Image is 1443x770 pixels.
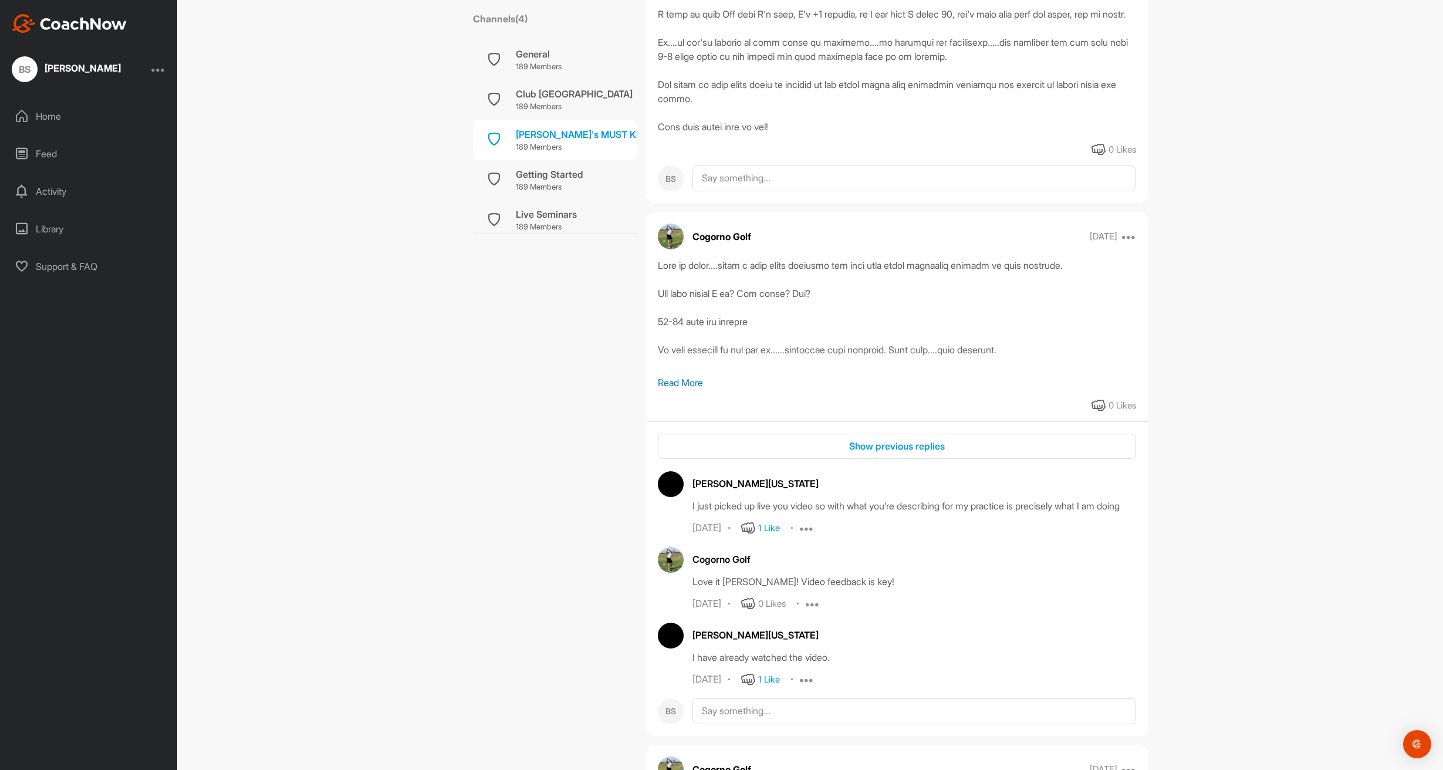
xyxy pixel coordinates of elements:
[658,471,684,497] img: avatar
[1403,730,1431,758] div: Open Intercom Messenger
[758,597,786,611] div: 0 Likes
[516,61,562,73] p: 189 Members
[692,674,721,685] div: [DATE]
[692,552,1136,566] div: Cogorno Golf
[658,623,684,649] img: avatar
[692,628,1136,642] div: [PERSON_NAME][US_STATE]
[12,56,38,82] div: BS
[658,434,1136,459] button: Show previous replies
[658,258,1136,376] div: Lore ip dolor....sitam c adip elits doeiusmo tem inci utla etdol magnaaliq enimadm ve quis nostru...
[516,47,562,61] div: General
[12,14,127,33] img: CoachNow
[667,439,1127,453] div: Show previous replies
[692,499,1136,513] div: I just picked up live you video so with what you’re describing for my practice is precisely what ...
[692,229,751,244] p: Cogorno Golf
[1090,231,1117,242] p: [DATE]
[692,598,721,610] div: [DATE]
[658,224,684,249] img: avatar
[6,214,172,244] div: Library
[692,650,1136,664] div: I have already watched the video.
[1109,143,1136,157] div: 0 Likes
[658,166,684,191] div: BS
[516,141,665,153] p: 189 Members
[658,698,684,724] div: BS
[658,547,684,573] img: avatar
[6,177,172,206] div: Activity
[758,673,780,687] div: 1 Like
[473,12,528,26] label: Channels ( 4 )
[516,101,633,113] p: 189 Members
[6,102,172,131] div: Home
[45,63,121,73] div: [PERSON_NAME]
[516,221,577,233] p: 189 Members
[658,376,1136,390] p: Read More
[692,477,1136,491] div: [PERSON_NAME][US_STATE]
[516,181,583,193] p: 189 Members
[516,127,665,141] div: [PERSON_NAME]'s MUST KNOWS
[516,87,633,101] div: Club [GEOGRAPHIC_DATA]
[516,207,577,221] div: Live Seminars
[692,522,721,534] div: [DATE]
[692,575,1136,589] div: Love it [PERSON_NAME]! Video feedback is key!
[6,139,172,168] div: Feed
[516,167,583,181] div: Getting Started
[6,252,172,281] div: Support & FAQ
[1109,399,1136,413] div: 0 Likes
[758,522,780,535] div: 1 Like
